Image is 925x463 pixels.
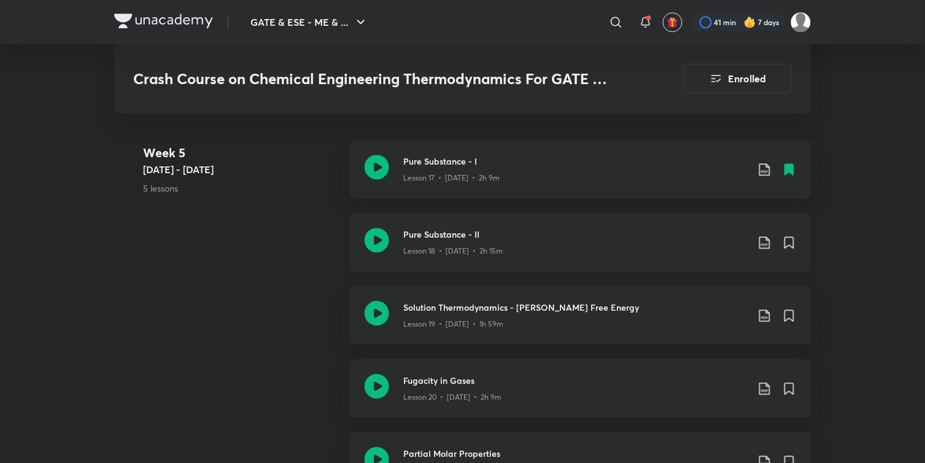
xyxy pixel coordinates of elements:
[144,182,340,195] p: 5 lessons
[244,10,376,34] button: GATE & ESE - ME & ...
[144,144,340,163] h4: Week 5
[663,12,683,32] button: avatar
[404,319,504,330] p: Lesson 19 • [DATE] • 1h 59m
[114,14,213,28] img: Company Logo
[404,374,748,387] h3: Fugacity in Gases
[350,140,811,213] a: Pure Substance - ILesson 17 • [DATE] • 2h 9m
[350,286,811,359] a: Solution Thermodynamics - [PERSON_NAME] Free EnergyLesson 19 • [DATE] • 1h 59m
[744,16,756,28] img: streak
[404,301,748,314] h3: Solution Thermodynamics - [PERSON_NAME] Free Energy
[791,12,811,33] img: Sujay Saha
[134,70,614,88] h3: Crash Course on Chemical Engineering Thermodynamics For GATE & PSUs 2025
[404,246,503,257] p: Lesson 18 • [DATE] • 2h 15m
[350,213,811,286] a: Pure Substance - IILesson 18 • [DATE] • 2h 15m
[350,359,811,432] a: Fugacity in GasesLesson 20 • [DATE] • 2h 9m
[667,17,678,28] img: avatar
[404,228,748,241] h3: Pure Substance - II
[404,155,748,168] h3: Pure Substance - I
[404,173,500,184] p: Lesson 17 • [DATE] • 2h 9m
[684,64,792,93] button: Enrolled
[404,392,502,403] p: Lesson 20 • [DATE] • 2h 9m
[114,14,213,31] a: Company Logo
[404,447,748,460] h3: Partial Molar Properties
[144,163,340,177] h5: [DATE] - [DATE]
